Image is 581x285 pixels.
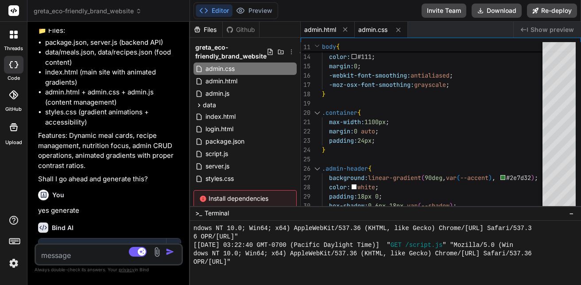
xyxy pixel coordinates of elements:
div: 28 [301,183,310,192]
button: Download [472,4,522,18]
span: 24px [357,137,372,144]
span: admin.css [358,25,387,34]
span: margin: [329,62,354,70]
span: 0 [354,127,357,135]
div: 26 [301,164,310,173]
span: --accent [460,174,488,182]
span: ; [379,192,382,200]
span: padding: [329,192,357,200]
span: Terminal [205,209,229,218]
label: threads [4,45,23,52]
span: >_ [195,209,202,218]
p: Shall I go ahead and generate this? [38,174,181,184]
span: color: [329,53,350,61]
span: var [446,174,457,182]
span: .admin-header [322,164,368,172]
span: 1100px [364,118,386,126]
span: -webkit-font-smoothing: [329,71,411,79]
h6: Bind AI [52,223,74,232]
span: admin.html [304,25,336,34]
span: data [203,101,216,109]
span: white [357,183,375,191]
span: " "Mozilla/5.0 (Win [442,241,513,250]
span: 11 [301,43,310,52]
img: settings [6,256,21,271]
div: 29 [301,192,310,201]
span: auto [361,127,375,135]
span: ; [453,202,457,210]
span: privacy [119,267,135,272]
span: Show preview [531,25,574,34]
span: 6 OPR/[URL]" [194,233,238,241]
li: data/meals.json, data/recipes.json (food content) [45,47,181,67]
span: { [357,109,361,117]
span: ) [531,174,535,182]
label: code [8,74,20,82]
div: 30 [301,201,310,211]
span: greta_eco-friendly_brand_website [195,43,267,61]
div: 18 [301,90,310,99]
span: , [492,174,496,182]
span: [[DATE] 03:22:40 GMT-0700 (Pacific Daylight Time)] " [194,241,391,250]
span: } [322,90,325,98]
p: yes generate [38,206,181,216]
h6: You [52,191,64,199]
span: Install dependencies [199,194,291,203]
img: icon [166,247,174,256]
span: --shadow [421,202,449,210]
span: styles.css [205,173,235,184]
span: OPR/[URL]" [194,258,231,266]
div: 20 [301,108,310,117]
span: admin.html [205,76,238,86]
div: 14 [301,52,310,62]
p: Features: Dynamic meal cards, recipe management, nutrition focus, admin CRUD operations, animated... [38,131,181,171]
div: Click to collapse the range. [311,164,323,173]
div: 21 [301,117,310,127]
span: ; [535,174,538,182]
span: var [407,202,418,210]
span: ( [421,174,425,182]
span: , [442,174,446,182]
span: max-width: [329,118,364,126]
label: GitHub [5,105,22,113]
span: index.html [205,111,236,122]
span: ; [372,53,375,61]
span: server.js [205,161,230,172]
li: admin.html + admin.css + admin.js (content management) [45,87,181,107]
span: ; [357,62,361,70]
span: ; [446,81,449,89]
span: ( [418,202,421,210]
span: ; [449,71,453,79]
span: greta_eco-friendly_brand_website [34,7,142,16]
button: Editor [196,4,232,17]
div: 16 [301,71,310,80]
div: 17 [301,80,310,90]
span: script.js [205,148,229,159]
span: antialiased [411,71,449,79]
span: ; [375,183,379,191]
span: { [336,43,340,51]
span: ; [375,127,379,135]
span: 18px [389,202,403,210]
span: 0 [375,192,379,200]
span: admin.css [205,63,236,74]
span: 0 [354,62,357,70]
span: 90deg [425,174,442,182]
span: body [322,43,336,51]
span: ) [449,202,453,210]
span: padding: [329,137,357,144]
button: Re-deploy [527,4,577,18]
span: login.html [205,124,234,134]
span: box-shadow: [329,202,368,210]
div: 24 [301,145,310,155]
div: Click to collapse the range. [311,108,323,117]
span: #111 [357,53,372,61]
li: styles.css (gradient animations + accessibility) [45,107,181,127]
span: linear-gradient [368,174,421,182]
span: 0 [368,202,372,210]
span: grayscale [414,81,446,89]
span: dows NT 10.0; Win64; x64) AppleWebKit/537.36 (KHTML, like Gecko) Chrome/[URL] Safari/537.36 [194,250,532,258]
div: 22 [301,127,310,136]
div: 15 [301,62,310,71]
span: ) [488,174,492,182]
